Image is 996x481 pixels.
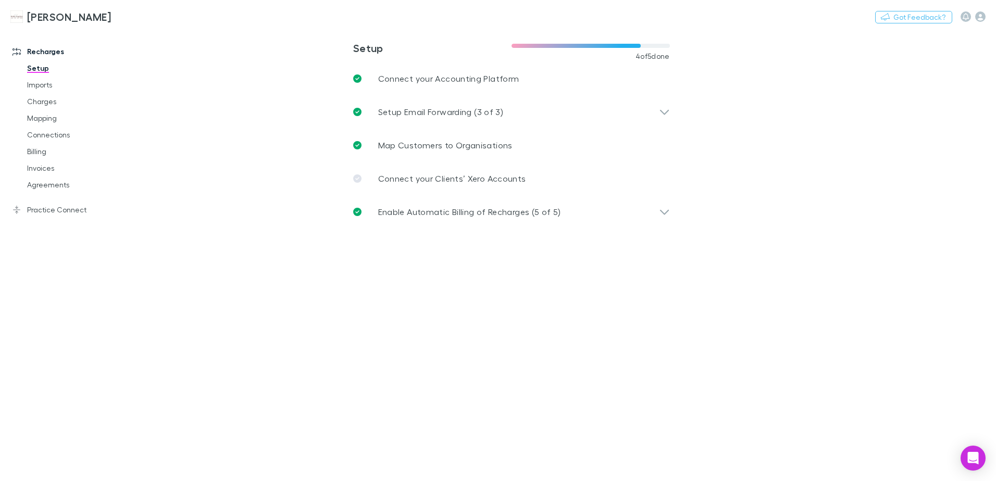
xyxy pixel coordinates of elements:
[2,43,141,60] a: Recharges
[17,77,141,93] a: Imports
[17,176,141,193] a: Agreements
[17,126,141,143] a: Connections
[353,42,512,54] h3: Setup
[10,10,23,23] img: Hales Douglass's Logo
[27,10,111,23] h3: [PERSON_NAME]
[345,95,678,129] div: Setup Email Forwarding (3 of 3)
[345,195,678,229] div: Enable Automatic Billing of Recharges (5 of 5)
[636,52,670,60] span: 4 of 5 done
[17,93,141,110] a: Charges
[17,110,141,126] a: Mapping
[378,139,513,151] p: Map Customers to Organisations
[17,60,141,77] a: Setup
[875,11,952,23] button: Got Feedback?
[378,106,503,118] p: Setup Email Forwarding (3 of 3)
[345,129,678,162] a: Map Customers to Organisations
[17,143,141,160] a: Billing
[345,62,678,95] a: Connect your Accounting Platform
[17,160,141,176] a: Invoices
[378,206,561,218] p: Enable Automatic Billing of Recharges (5 of 5)
[378,72,519,85] p: Connect your Accounting Platform
[4,4,117,29] a: [PERSON_NAME]
[2,201,141,218] a: Practice Connect
[345,162,678,195] a: Connect your Clients’ Xero Accounts
[961,446,986,471] div: Open Intercom Messenger
[378,172,526,185] p: Connect your Clients’ Xero Accounts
